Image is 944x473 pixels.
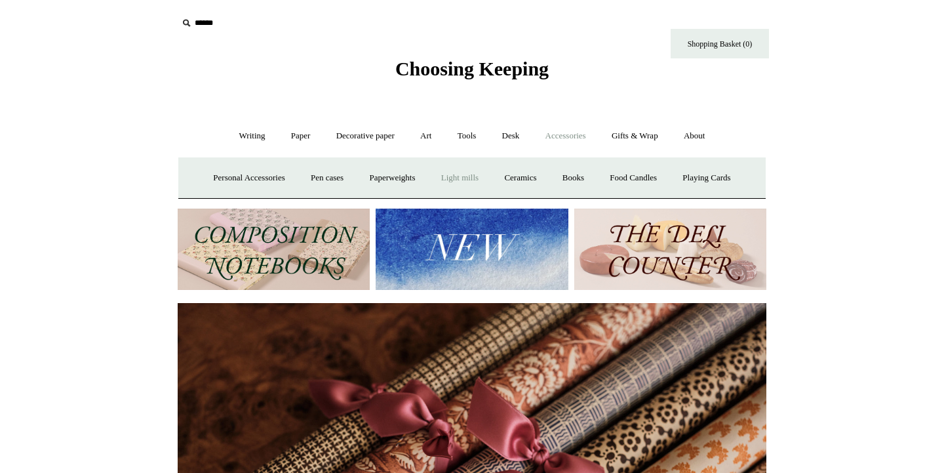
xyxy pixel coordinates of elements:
img: New.jpg__PID:f73bdf93-380a-4a35-bcfe-7823039498e1 [376,209,568,291]
span: Choosing Keeping [395,58,549,79]
a: Books [551,161,596,195]
a: Art [408,119,443,154]
a: Tools [446,119,488,154]
a: Decorative paper [324,119,406,154]
a: About [672,119,717,154]
a: Writing [227,119,277,154]
img: 202302 Composition ledgers.jpg__PID:69722ee6-fa44-49dd-a067-31375e5d54ec [178,209,370,291]
a: Personal Accessories [201,161,296,195]
a: Accessories [534,119,598,154]
img: The Deli Counter [574,209,766,291]
a: Food Candles [598,161,669,195]
a: Light mills [429,161,490,195]
a: Paperweights [357,161,427,195]
a: Shopping Basket (0) [671,29,769,58]
a: Choosing Keeping [395,68,549,77]
a: Pen cases [299,161,355,195]
a: Gifts & Wrap [600,119,670,154]
a: Playing Cards [671,161,742,195]
a: Ceramics [492,161,548,195]
a: Paper [279,119,323,154]
a: Desk [490,119,532,154]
